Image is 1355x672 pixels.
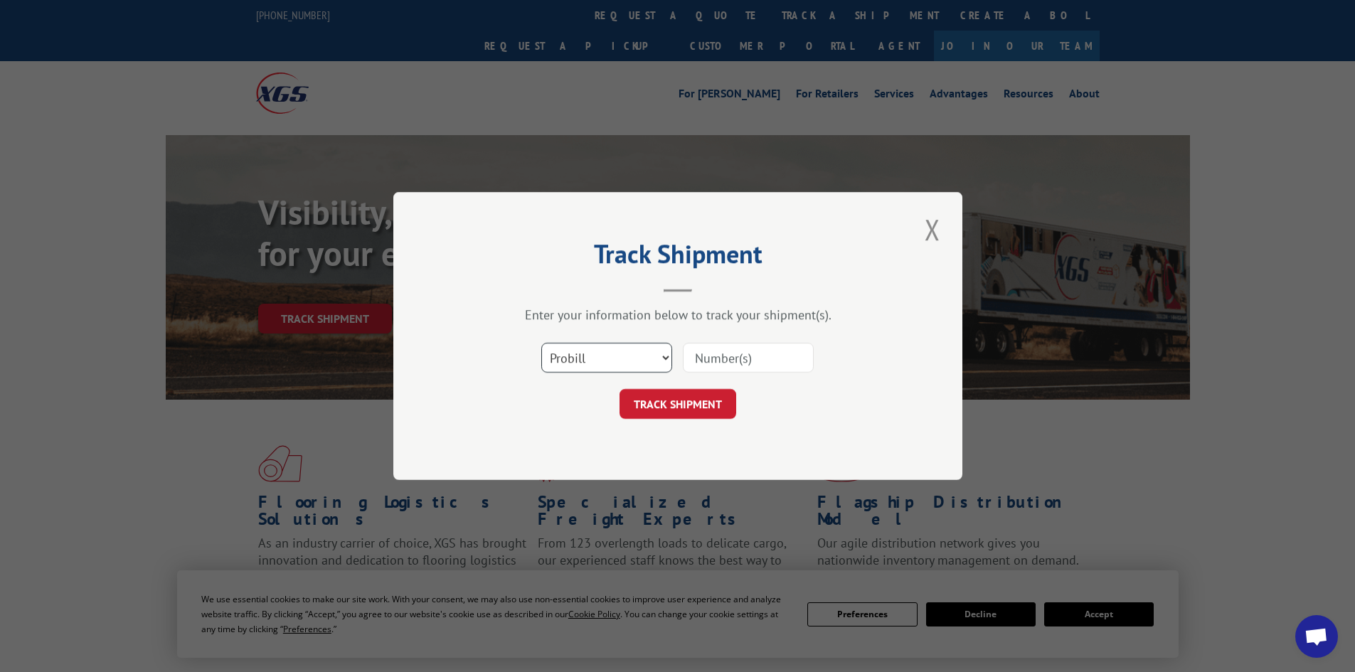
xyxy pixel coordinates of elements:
h2: Track Shipment [464,244,891,271]
div: Enter your information below to track your shipment(s). [464,306,891,323]
button: TRACK SHIPMENT [620,389,736,419]
input: Number(s) [683,343,814,373]
a: Open chat [1295,615,1338,658]
button: Close modal [920,210,945,249]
